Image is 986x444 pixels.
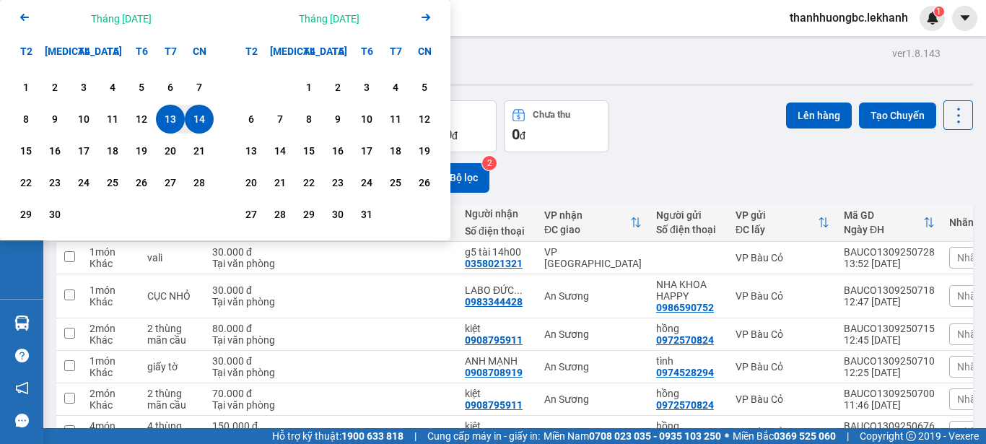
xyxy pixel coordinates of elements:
span: Nhãn [957,361,982,373]
div: 8 [299,110,319,128]
div: 30 [328,206,348,223]
div: 14 [270,142,290,160]
span: ... [514,284,523,296]
div: Tại văn phòng [212,258,277,269]
sup: 2 [482,156,497,170]
div: VP nhận [544,209,630,221]
div: 12:47 [DATE] [844,296,935,308]
div: An Sương [544,361,642,373]
div: 30.000 đ [212,246,277,258]
div: kiệt [465,388,530,399]
div: 2 [328,79,348,96]
div: 9 [45,110,65,128]
div: hồng [656,323,721,334]
div: tình [656,355,721,367]
div: T6 [127,37,156,66]
div: Tháng [DATE] [91,12,152,26]
button: caret-down [952,6,977,31]
button: Lên hàng [786,103,852,129]
div: 15 [16,142,36,160]
div: VP Bàu Cỏ [736,361,829,373]
span: Miền Bắc [733,428,836,444]
div: 26 [131,174,152,191]
div: Choose Thứ Năm, tháng 09 4 2025. It's available. [98,73,127,102]
span: thanhhuongbc.lekhanh [778,9,920,27]
img: icon-new-feature [926,12,939,25]
div: 11:46 [DATE] [844,399,935,411]
div: Choose Thứ Bảy, tháng 09 27 2025. It's available. [156,168,185,197]
div: Choose Thứ Sáu, tháng 10 17 2025. It's available. [352,136,381,165]
div: 28 [270,206,290,223]
div: 2 món [90,388,133,399]
span: Nhãn [957,290,982,302]
div: Người gửi [656,209,721,221]
div: Choose Thứ Ba, tháng 10 7 2025. It's available. [266,105,295,134]
div: VP Bàu Cỏ [736,426,829,438]
div: 20 [241,174,261,191]
div: Khác [90,258,133,269]
div: VP Bàu Cỏ [736,393,829,405]
div: Ngày ĐH [844,224,923,235]
div: BAUCO1309250710 [844,355,935,367]
div: Khác [90,296,133,308]
div: 12:25 [DATE] [844,367,935,378]
div: Người nhận [465,208,530,219]
div: 13 [241,142,261,160]
div: 12 [131,110,152,128]
div: Choose Thứ Ba, tháng 09 2 2025. It's available. [40,73,69,102]
span: đ [520,130,525,142]
span: 1 [936,6,941,17]
div: Choose Thứ Hai, tháng 10 20 2025. It's available. [237,168,266,197]
div: 30.000 đ [212,284,277,296]
div: 27 [160,174,180,191]
div: Choose Thứ Tư, tháng 10 8 2025. It's available. [295,105,323,134]
span: 0 [512,126,520,143]
div: 30 [45,206,65,223]
div: 0908795911 [465,399,523,411]
div: 2 thùng mãn cầu [147,388,198,411]
div: An Sương [544,426,642,438]
div: 16 [45,142,65,160]
div: ANH MẠNH [465,355,530,367]
div: Mã GD [844,209,923,221]
button: Tạo Chuyến [859,103,936,129]
strong: 0708 023 035 - 0935 103 250 [589,430,721,442]
div: Tại văn phòng [212,334,277,346]
div: 17 [74,142,94,160]
div: Choose Thứ Năm, tháng 10 30 2025. It's available. [323,200,352,229]
div: 11 [385,110,406,128]
div: Choose Thứ Hai, tháng 10 6 2025. It's available. [237,105,266,134]
button: Previous month. [16,9,33,28]
span: Nhãn [957,393,982,405]
div: BAUCO1309250700 [844,388,935,399]
div: Choose Chủ Nhật, tháng 10 5 2025. It's available. [410,73,439,102]
div: VP Bàu Cỏ [736,252,829,264]
span: Nhãn [957,252,982,264]
div: T7 [381,37,410,66]
div: 5 [131,79,152,96]
div: 0983344428 [465,296,523,308]
div: hồng [656,388,721,399]
svg: Arrow Right [417,9,435,26]
div: Choose Thứ Sáu, tháng 10 3 2025. It's available. [352,73,381,102]
span: Miền Nam [544,428,721,444]
div: T2 [12,37,40,66]
div: 30.000 đ [212,355,277,367]
div: 11 [102,110,123,128]
div: Choose Thứ Tư, tháng 09 3 2025. It's available. [69,73,98,102]
th: Toggle SortBy [537,204,649,242]
div: 15 [299,142,319,160]
div: VP gửi [736,209,818,221]
div: 2 thùng mãn cầu [147,323,198,346]
div: Choose Thứ Năm, tháng 10 16 2025. It's available. [323,136,352,165]
div: 1 [16,79,36,96]
div: Choose Thứ Bảy, tháng 10 18 2025. It's available. [381,136,410,165]
div: Choose Thứ Ba, tháng 09 30 2025. It's available. [40,200,69,229]
div: VP Bàu Cỏ [736,290,829,302]
div: Choose Thứ Hai, tháng 09 29 2025. It's available. [12,200,40,229]
div: 18 [102,142,123,160]
th: Toggle SortBy [837,204,942,242]
div: ĐC lấy [736,224,818,235]
div: Choose Thứ Năm, tháng 09 11 2025. It's available. [98,105,127,134]
div: VP [GEOGRAPHIC_DATA] [544,246,642,269]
